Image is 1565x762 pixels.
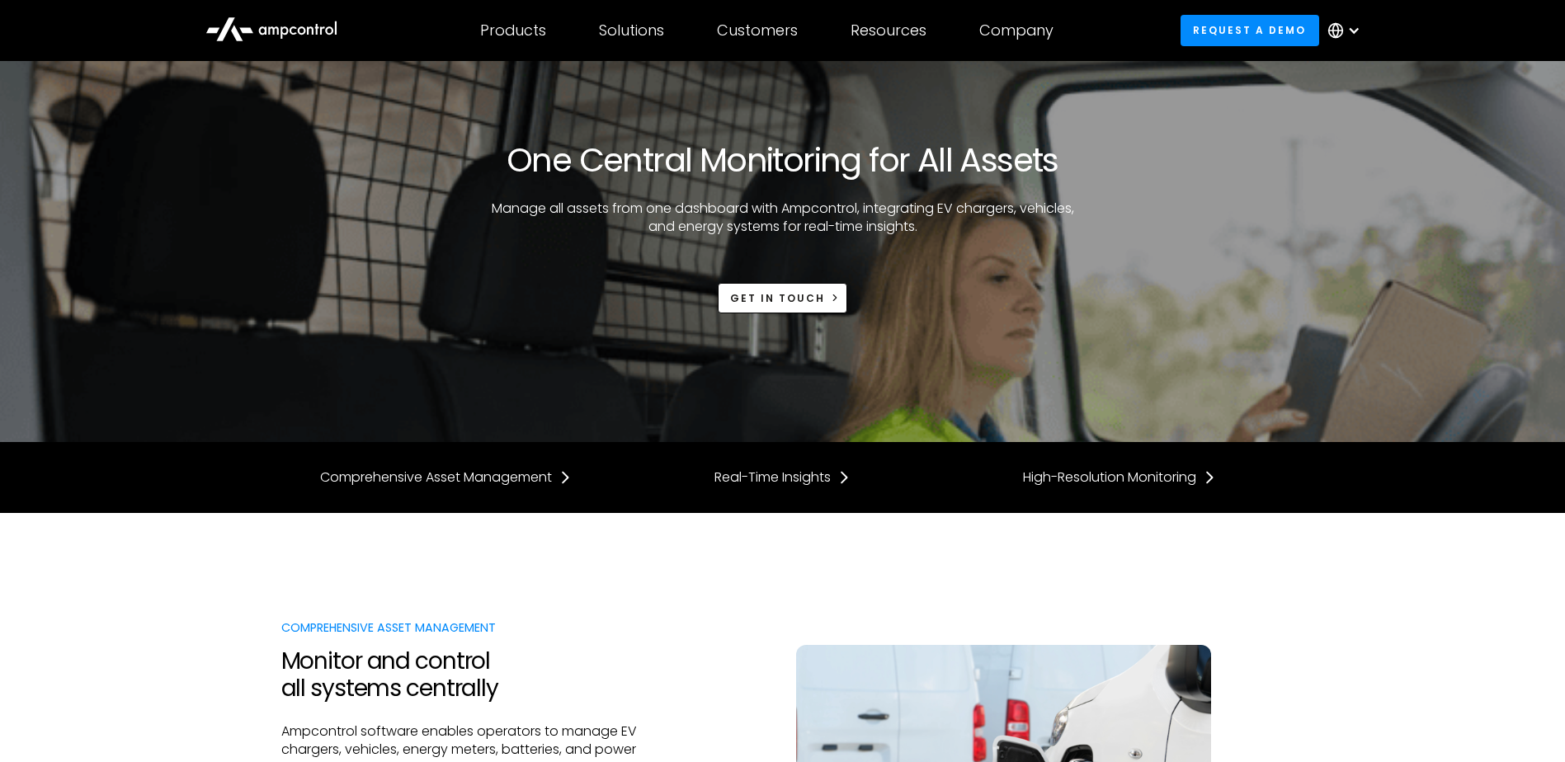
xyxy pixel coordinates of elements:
[979,21,1054,40] div: Company
[482,200,1084,237] p: Manage all assets from one dashboard with Ampcontrol, integrating EV chargers, vehicles, and ener...
[281,647,672,703] h2: Monitor and control all systems centrally
[730,291,825,306] div: Get in touch
[599,21,664,40] div: Solutions
[851,21,926,40] div: Resources
[1023,468,1196,487] div: High-Resolution Monitoring
[717,21,798,40] div: Customers
[281,619,672,637] div: Comprehensive Asset Management
[714,468,831,487] div: Real-Time Insights
[1181,15,1319,45] a: Request a demo
[1023,468,1216,487] a: High-Resolution Monitoring
[714,468,851,487] a: Real-Time Insights
[320,468,572,487] a: Comprehensive Asset Management
[320,468,552,487] div: Comprehensive Asset Management
[507,140,1058,180] h1: One Central Monitoring for All Assets
[480,21,546,40] div: Products
[718,283,848,313] a: Get in touch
